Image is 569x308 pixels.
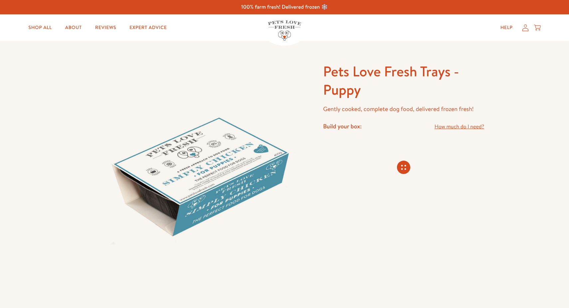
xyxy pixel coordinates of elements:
svg: Connecting store [397,161,410,174]
a: Expert Advice [124,21,172,34]
h4: Build your box: [323,122,362,130]
p: Gently cooked, complete dog food, delivered frozen fresh! [323,104,484,114]
h1: Pets Love Fresh Trays - Puppy [323,62,484,99]
a: Help [495,21,518,34]
a: Shop All [23,21,57,34]
a: How much do I need? [435,122,484,131]
a: Reviews [90,21,121,34]
a: About [60,21,87,34]
img: Pets Love Fresh Trays - Puppy [85,62,307,285]
img: Pets Love Fresh [268,20,301,41]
